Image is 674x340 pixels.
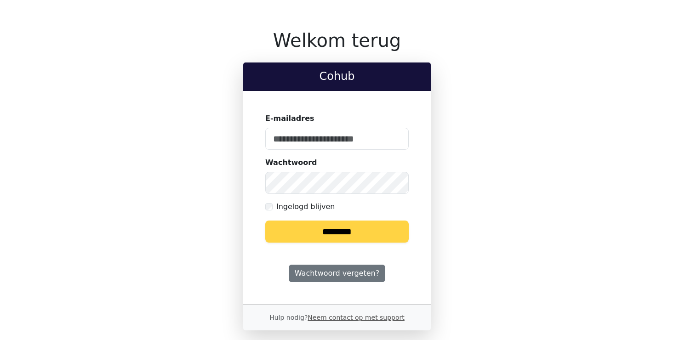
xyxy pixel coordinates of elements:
a: Wachtwoord vergeten? [289,265,385,282]
label: E-mailadres [265,113,314,124]
small: Hulp nodig? [269,314,405,321]
h1: Welkom terug [243,29,431,51]
label: Ingelogd blijven [276,201,335,212]
h2: Cohub [251,70,423,83]
label: Wachtwoord [265,157,317,168]
a: Neem contact op met support [308,314,404,321]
